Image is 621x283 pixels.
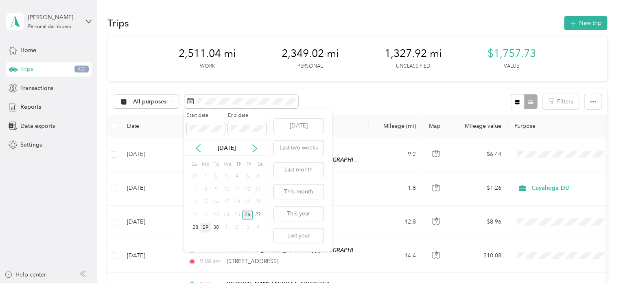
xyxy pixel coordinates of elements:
div: 23 [211,210,221,220]
div: 9 [211,184,221,194]
td: [DATE] [120,137,181,171]
div: 20 [253,197,263,207]
td: [DATE] [120,206,181,239]
p: Unclassified [396,63,430,70]
td: 14.4 [369,239,422,273]
p: [DATE] [210,144,244,152]
div: 3 [221,171,232,182]
div: 15 [200,197,211,207]
span: 322 [74,66,89,73]
th: Locations [181,115,369,137]
div: Tu [212,158,220,170]
td: 9.2 [369,137,422,171]
div: Mo [201,158,210,170]
div: 7 [190,184,201,194]
div: 29 [200,223,211,233]
div: 17 [221,197,232,207]
button: Last month [274,162,324,177]
div: 8 [200,184,211,194]
div: 4 [253,223,263,233]
span: 1,327.92 mi [385,47,442,60]
span: Settings [20,140,42,149]
div: [PERSON_NAME] [28,13,79,22]
iframe: Everlance-gr Chat Button Frame [575,237,621,283]
td: $8.96 [451,206,508,239]
span: Home [20,46,36,55]
div: 4 [232,171,243,182]
button: New trip [564,16,607,30]
div: 1 [221,223,232,233]
th: Date [120,115,181,137]
div: 25 [232,210,243,220]
div: 3 [242,223,253,233]
button: [DATE] [274,118,324,133]
button: Filters [543,94,579,109]
button: Last two weeks [274,140,324,155]
span: 2,349.02 mi [282,47,339,60]
div: 13 [253,184,263,194]
span: [STREET_ADDRESS] [227,258,278,265]
div: Su [190,158,198,170]
div: 2 [211,171,221,182]
p: Value [504,63,519,70]
div: 19 [242,197,253,207]
div: 28 [190,223,201,233]
button: This year [274,206,324,221]
td: $10.08 [451,239,508,273]
span: Data exports [20,122,55,130]
div: 12 [242,184,253,194]
td: 12.8 [369,206,422,239]
div: 18 [232,197,243,207]
div: 26 [242,210,253,220]
div: 2 [232,223,243,233]
div: Fr [245,158,253,170]
p: Work [200,63,215,70]
div: 30 [211,223,221,233]
div: 24 [221,210,232,220]
div: 16 [211,197,221,207]
div: 21 [190,210,201,220]
th: Mileage value [451,115,508,137]
div: 31 [190,171,201,182]
td: [DATE] [120,239,181,273]
label: Start date [187,112,225,119]
div: 1 [200,171,211,182]
span: All purposes [133,99,167,105]
span: 9:08 am [199,257,223,266]
div: 14 [190,197,201,207]
span: $1,757.73 [488,47,536,60]
div: 10 [221,184,232,194]
div: 6 [253,171,263,182]
td: [DATE] [120,171,181,205]
div: We [223,158,232,170]
label: End date [228,112,266,119]
div: 5 [242,171,253,182]
div: Th [234,158,242,170]
button: Help center [4,270,46,279]
th: Map [422,115,451,137]
span: Reports [20,103,41,111]
div: Sa [256,158,263,170]
td: $1.26 [451,171,508,205]
div: 11 [232,184,243,194]
div: 27 [253,210,263,220]
td: 1.8 [369,171,422,205]
span: 2,511.04 mi [179,47,236,60]
button: This month [274,184,324,199]
div: Personal dashboard [28,24,72,29]
span: Transactions [20,84,53,92]
p: Personal [297,63,323,70]
div: 22 [200,210,211,220]
span: Cuyahoga DD [531,184,606,193]
td: $6.44 [451,137,508,171]
span: Trips [20,65,33,73]
th: Mileage (mi) [369,115,422,137]
h1: Trips [107,19,129,27]
button: Last year [274,228,324,243]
